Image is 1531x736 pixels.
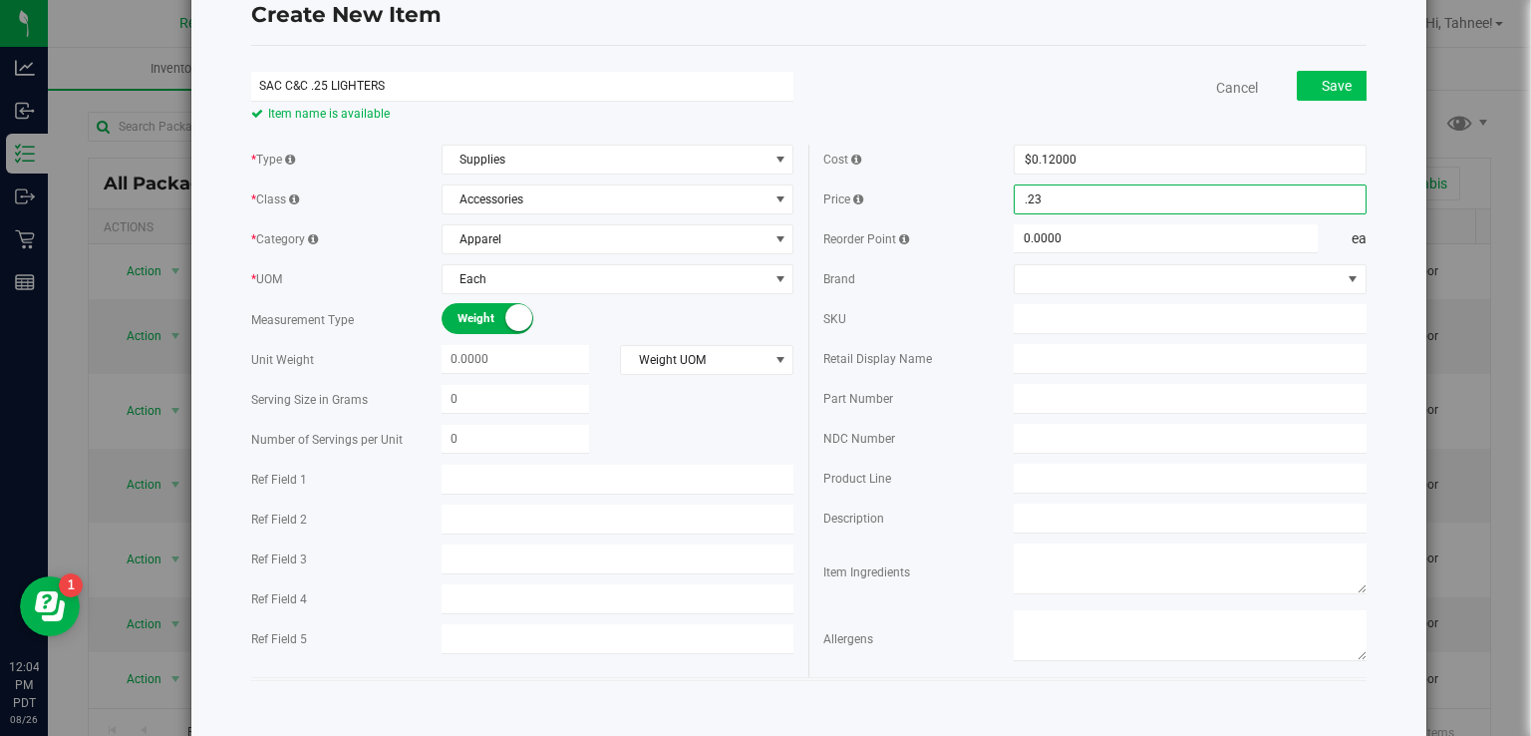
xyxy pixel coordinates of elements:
span: Serving Size in Grams [251,393,368,407]
button: Save [1297,71,1377,101]
span: Number of Servings per Unit [251,433,403,447]
span: ea [1352,224,1367,253]
span: Item Ingredients [823,565,910,579]
span: Cost [823,153,861,167]
span: Ref Field 1 [251,473,307,487]
iframe: Resource center unread badge [59,573,83,597]
span: Type [251,153,295,167]
input: 0.0000 [1014,224,1318,252]
a: Cancel [1216,78,1258,98]
span: Description [823,512,884,526]
span: Ref Field 5 [251,632,307,646]
span: Save [1322,78,1352,94]
span: Product Line [823,472,891,486]
span: UOM [251,272,282,286]
span: Unit Weight [251,353,314,367]
span: Price [823,192,863,206]
span: NDC Number [823,432,895,446]
span: Weight UOM [621,346,767,374]
span: select [767,346,792,374]
span: Reorder Point [823,232,909,246]
span: Weight [458,304,547,333]
iframe: Resource center [20,576,80,636]
span: Accessories [443,185,768,213]
span: Category [251,232,318,246]
span: select [767,225,792,253]
span: Ref Field 4 [251,592,307,606]
span: Each [443,265,768,293]
input: 0 [442,425,590,453]
span: SKU [823,312,846,326]
span: Supplies [443,146,768,174]
span: Apparel [443,225,768,253]
input: 0.0000 [442,345,590,373]
input: 0 [442,385,590,413]
span: Measurement Type [251,313,354,327]
input: $0.12000 [1015,146,1366,174]
input: Item name [251,72,793,102]
span: Allergens [823,632,873,646]
span: Part Number [823,392,893,406]
span: Ref Field 3 [251,552,307,566]
span: select [767,185,792,213]
span: Class [251,192,299,206]
span: select [767,265,792,293]
span: select [767,146,792,174]
span: Ref Field 2 [251,513,307,527]
span: Create New Item [251,1,442,27]
span: Brand [823,272,855,286]
span: Retail Display Name [823,352,932,366]
span: Item name is available [251,102,793,126]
